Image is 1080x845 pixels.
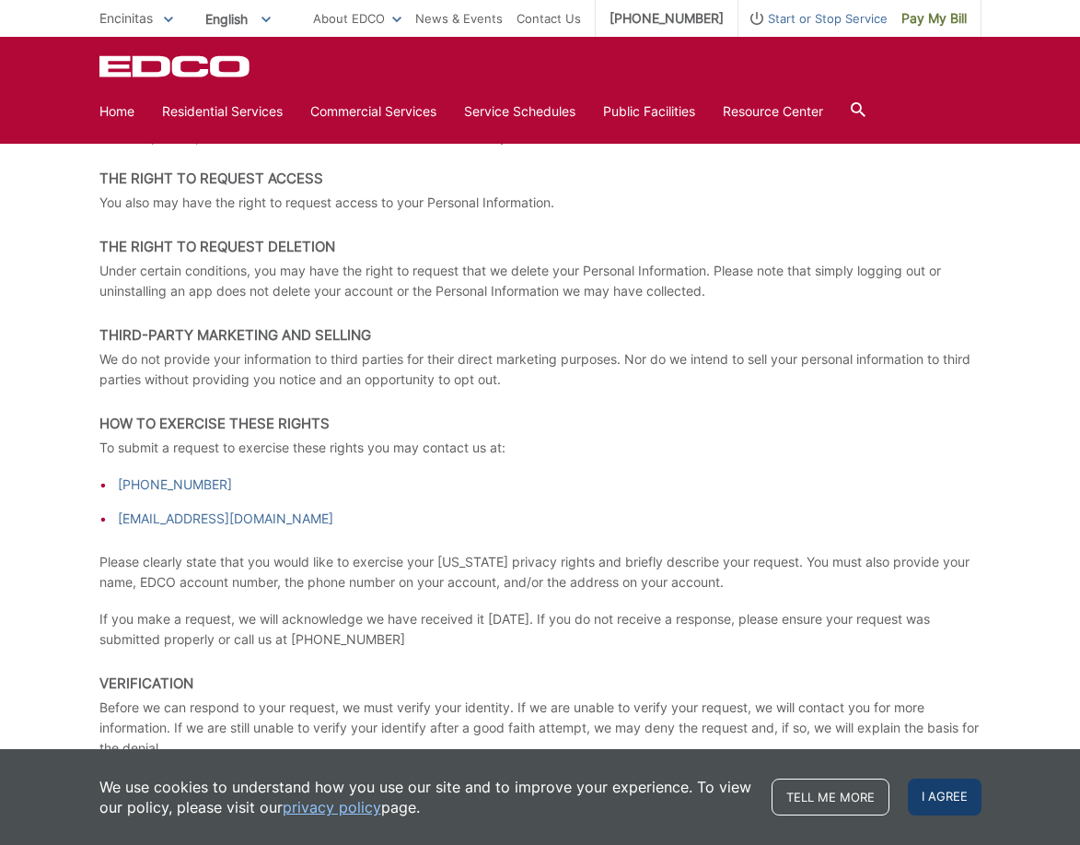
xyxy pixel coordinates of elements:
[313,8,401,29] a: About EDCO
[99,349,981,390] p: We do not provide your information to third parties for their direct marketing purposes. Nor do w...
[99,261,981,301] p: Under certain conditions, you may have the right to request that we delete your Personal Informat...
[415,8,503,29] a: News & Events
[99,239,981,255] h3: The Right to Request Deletion
[99,327,981,344] h3: Third-Party Marketing and Selling
[99,609,981,650] p: If you make a request, we will acknowledge we have received it [DATE]. If you do not receive a re...
[99,552,981,593] p: Please clearly state that you would like to exercise your [US_STATE] privacy rights and briefly d...
[283,797,381,817] a: privacy policy
[99,170,981,187] h3: The Right to Request Access
[99,193,981,213] p: You also may have the right to request access to your Personal Information.
[464,101,575,122] a: Service Schedules
[99,416,981,432] h3: How to Exercise These Rights
[772,779,889,816] a: Tell me more
[603,101,695,122] a: Public Facilities
[310,101,436,122] a: Commercial Services
[908,779,981,816] span: I agree
[517,8,581,29] a: Contact Us
[99,675,981,692] h3: Verification
[99,55,252,77] a: EDCD logo. Return to the homepage.
[99,10,153,26] span: Encinitas
[192,4,285,34] span: English
[118,509,333,529] a: [EMAIL_ADDRESS][DOMAIN_NAME]
[99,777,753,817] p: We use cookies to understand how you use our site and to improve your experience. To view our pol...
[99,101,134,122] a: Home
[118,475,232,495] a: [PHONE_NUMBER]
[162,101,283,122] a: Residential Services
[901,8,967,29] span: Pay My Bill
[99,698,981,758] p: Before we can respond to your request, we must verify your identity. If we are unable to verify y...
[723,101,823,122] a: Resource Center
[99,438,981,458] p: To submit a request to exercise these rights you may contact us at:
